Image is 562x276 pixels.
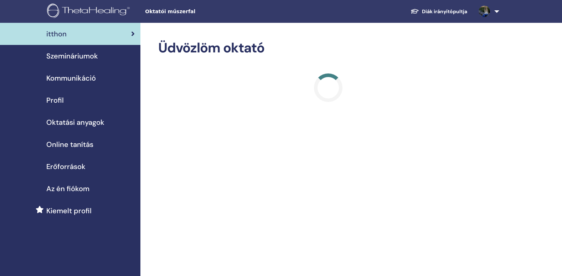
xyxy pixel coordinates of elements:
span: itthon [46,29,67,39]
img: default.jpg [479,6,490,17]
span: Online tanítás [46,139,93,150]
span: Oktatási anyagok [46,117,104,128]
span: Profil [46,95,64,106]
img: graduation-cap-white.svg [411,8,419,14]
span: Oktatói műszerfal [145,8,252,15]
img: logo.png [47,4,132,20]
span: Erőforrások [46,161,86,172]
h2: Üdvözlöm oktató [158,40,498,56]
span: Az én fiókom [46,183,89,194]
span: Szemináriumok [46,51,98,61]
a: Diák irányítópultja [405,5,473,18]
span: Kiemelt profil [46,205,92,216]
span: Kommunikáció [46,73,96,83]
